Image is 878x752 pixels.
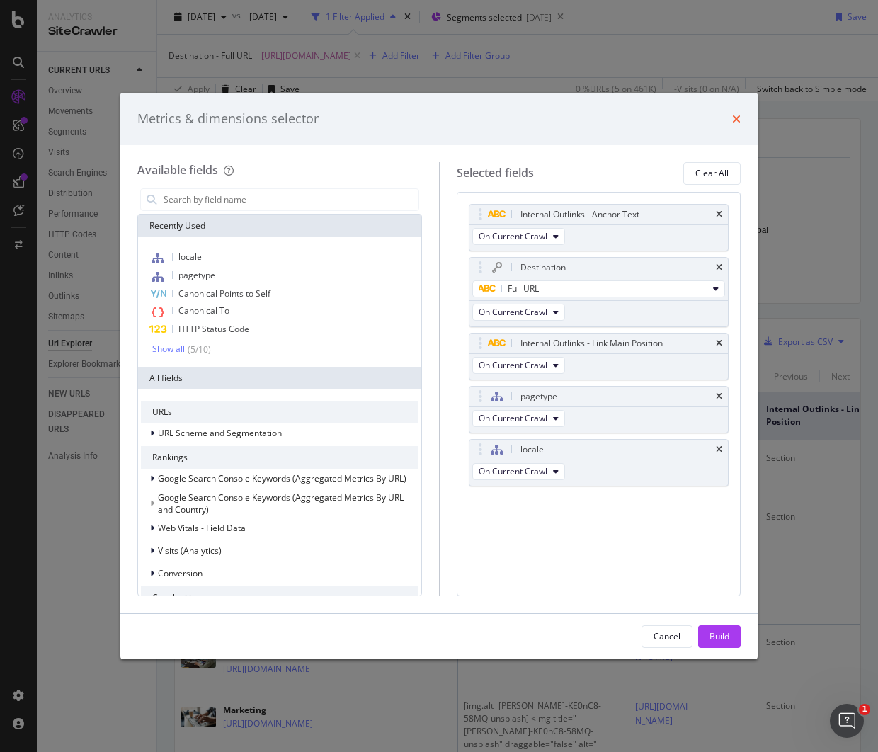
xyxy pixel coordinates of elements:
[716,263,722,272] div: times
[695,167,729,179] div: Clear All
[520,261,566,275] div: Destination
[141,446,418,469] div: Rankings
[457,165,534,181] div: Selected fields
[479,412,547,424] span: On Current Crawl
[472,280,726,297] button: Full URL
[472,304,565,321] button: On Current Crawl
[732,110,741,128] div: times
[178,287,270,300] span: Canonical Points to Self
[185,343,211,355] div: ( 5 / 10 )
[479,465,547,477] span: On Current Crawl
[520,336,663,351] div: Internal Outlinks - Link Main Position
[520,207,639,222] div: Internal Outlinks - Anchor Text
[709,630,729,642] div: Build
[138,215,421,237] div: Recently Used
[479,306,547,318] span: On Current Crawl
[654,630,680,642] div: Cancel
[178,251,202,263] span: locale
[178,304,229,317] span: Canonical To
[162,189,418,210] input: Search by field name
[141,586,418,609] div: Crawlability
[716,392,722,401] div: times
[469,333,729,380] div: Internal Outlinks - Link Main PositiontimesOn Current Crawl
[178,323,249,335] span: HTTP Status Code
[158,567,203,579] span: Conversion
[178,269,215,281] span: pagetype
[508,283,539,295] span: Full URL
[716,339,722,348] div: times
[716,210,722,219] div: times
[479,230,547,242] span: On Current Crawl
[141,401,418,423] div: URLs
[469,257,729,327] div: DestinationtimesFull URLOn Current Crawl
[138,367,421,389] div: All fields
[520,443,544,457] div: locale
[520,389,557,404] div: pagetype
[469,386,729,433] div: pagetypetimesOn Current Crawl
[469,439,729,486] div: localetimesOn Current Crawl
[479,359,547,371] span: On Current Crawl
[137,110,319,128] div: Metrics & dimensions selector
[716,445,722,454] div: times
[158,427,282,439] span: URL Scheme and Segmentation
[830,704,864,738] iframe: Intercom live chat
[859,704,870,715] span: 1
[469,204,729,251] div: Internal Outlinks - Anchor TexttimesOn Current Crawl
[642,625,692,648] button: Cancel
[698,625,741,648] button: Build
[141,491,418,515] div: This group is disabled
[472,357,565,374] button: On Current Crawl
[472,463,565,480] button: On Current Crawl
[158,545,222,557] span: Visits (Analytics)
[472,228,565,245] button: On Current Crawl
[158,472,406,484] span: Google Search Console Keywords (Aggregated Metrics By URL)
[472,410,565,427] button: On Current Crawl
[158,522,246,534] span: Web Vitals - Field Data
[137,162,218,178] div: Available fields
[120,93,758,659] div: modal
[152,344,185,354] div: Show all
[683,162,741,185] button: Clear All
[158,491,404,515] span: Google Search Console Keywords (Aggregated Metrics By URL and Country)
